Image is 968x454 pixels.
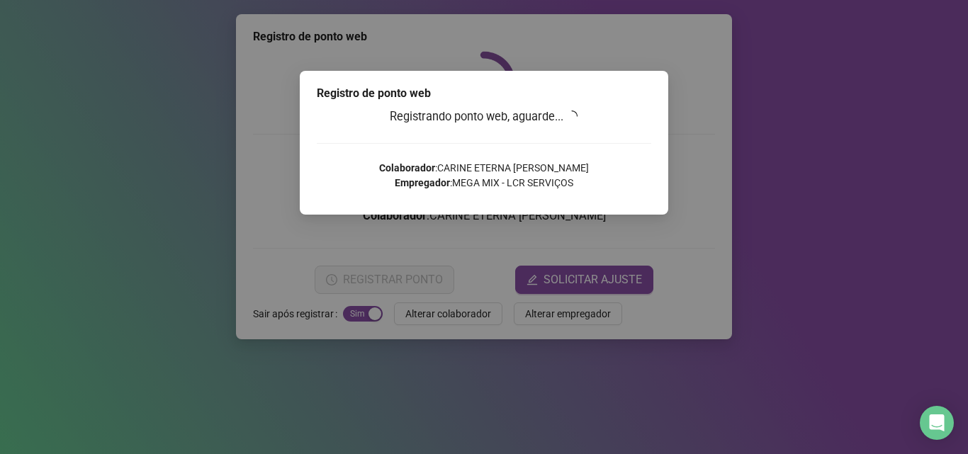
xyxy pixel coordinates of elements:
div: Open Intercom Messenger [920,406,954,440]
span: loading [566,110,578,122]
div: Registro de ponto web [317,85,651,102]
h3: Registrando ponto web, aguarde... [317,108,651,126]
p: : CARINE ETERNA [PERSON_NAME] : MEGA MIX - LCR SERVIÇOS [317,161,651,191]
strong: Empregador [395,177,450,188]
strong: Colaborador [379,162,435,174]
